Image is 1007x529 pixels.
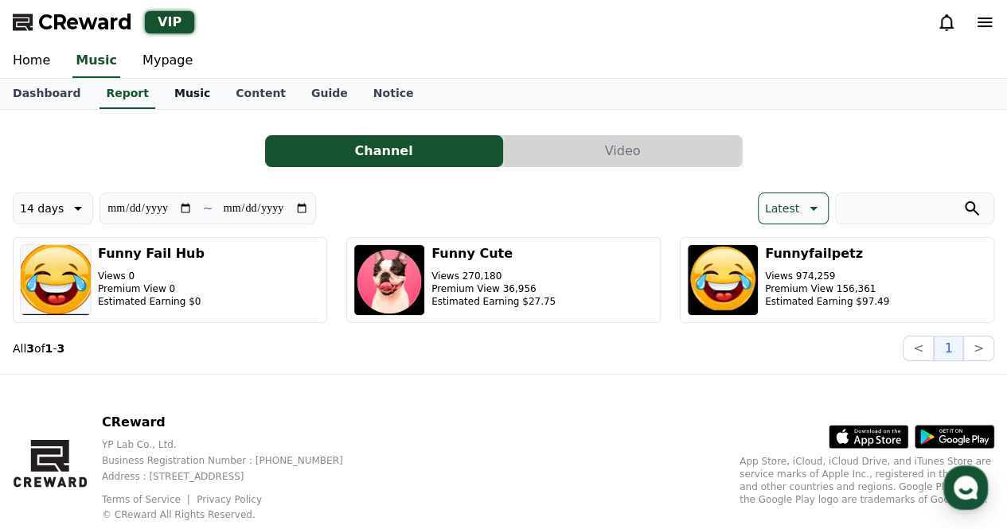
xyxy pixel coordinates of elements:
h3: Funny Fail Hub [98,244,205,263]
p: Latest [765,197,799,220]
a: Music [162,79,223,109]
p: Business Registration Number : [PHONE_NUMBER] [102,454,369,467]
a: Guide [299,79,361,109]
a: Terms of Service [102,494,193,505]
button: 14 days [13,193,93,224]
a: Home [5,397,105,437]
button: Channel [265,135,503,167]
p: © CReward All Rights Reserved. [102,508,369,521]
a: Settings [205,397,306,437]
span: Home [41,421,68,434]
p: Premium View 0 [98,282,205,295]
span: CReward [38,10,132,35]
img: Funny Cute [353,244,425,316]
a: Music [72,45,120,78]
a: Mypage [130,45,205,78]
strong: 3 [26,342,34,355]
p: YP Lab Co., Ltd. [102,438,369,451]
p: All of - [13,340,64,356]
a: CReward [13,10,132,35]
p: CReward [102,413,369,432]
h3: Funnyfailpetz [765,244,889,263]
span: Messages [132,422,179,434]
a: Report [100,79,155,109]
h3: Funny Cute [431,244,556,263]
p: Estimated Earning $0 [98,295,205,308]
a: Channel [265,135,504,167]
img: Funny Fail Hub [20,244,92,316]
button: Funnyfailpetz Views 974,259 Premium View 156,361 Estimated Earning $97.49 [680,237,994,323]
a: Video [504,135,743,167]
button: 1 [934,336,962,361]
button: < [903,336,934,361]
button: Funny Cute Views 270,180 Premium View 36,956 Estimated Earning $27.75 [346,237,661,323]
button: > [963,336,994,361]
p: 14 days [20,197,64,220]
p: Premium View 156,361 [765,282,889,295]
div: VIP [145,11,194,33]
a: Notice [361,79,427,109]
p: Estimated Earning $27.75 [431,295,556,308]
img: Funnyfailpetz [687,244,759,316]
button: Video [504,135,742,167]
a: Content [223,79,299,109]
p: Estimated Earning $97.49 [765,295,889,308]
strong: 1 [45,342,53,355]
p: Address : [STREET_ADDRESS] [102,470,369,483]
p: App Store, iCloud, iCloud Drive, and iTunes Store are service marks of Apple Inc., registered in ... [740,455,994,506]
strong: 3 [57,342,64,355]
p: Views 270,180 [431,270,556,282]
p: Premium View 36,956 [431,282,556,295]
span: Settings [236,421,275,434]
button: Funny Fail Hub Views 0 Premium View 0 Estimated Earning $0 [13,237,327,323]
a: Privacy Policy [197,494,262,505]
p: ~ [202,199,213,218]
p: Views 974,259 [765,270,889,282]
p: Views 0 [98,270,205,282]
a: Messages [105,397,205,437]
button: Latest [758,193,829,224]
